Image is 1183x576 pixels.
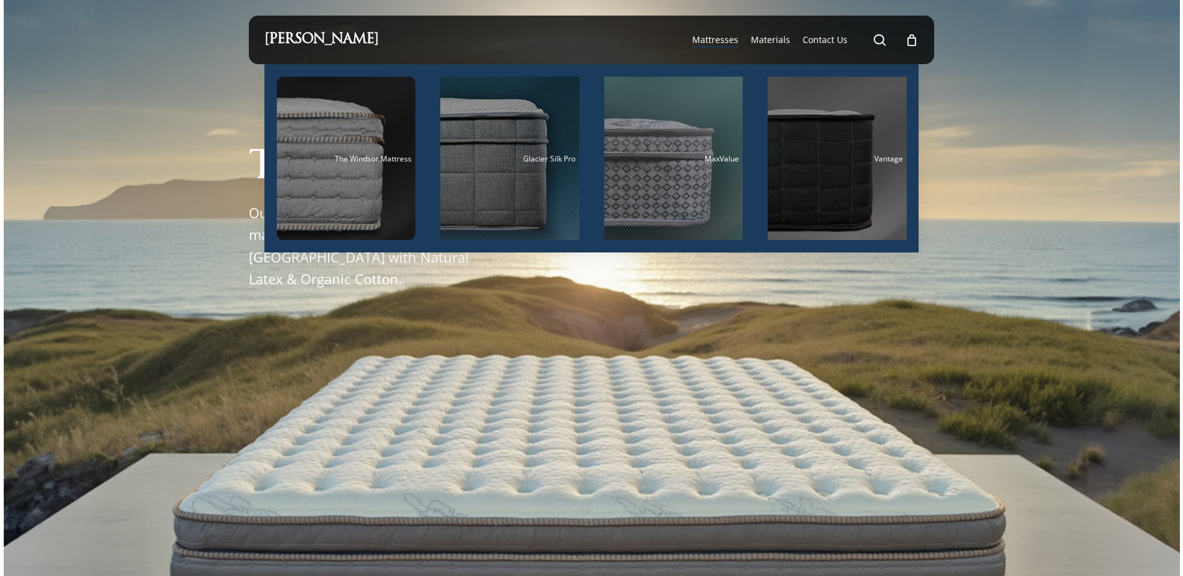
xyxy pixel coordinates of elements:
[803,34,847,46] a: Contact Us
[751,34,790,46] a: Materials
[249,202,483,290] p: Our premiere luxury handcrafted mattress. Made in the [GEOGRAPHIC_DATA] with Natural Latex & Orga...
[692,34,738,46] a: Mattresses
[523,153,576,164] span: Glacier Silk Pro
[335,153,412,164] span: The Windsor Mattress
[440,77,579,240] a: Glacier Silk Pro
[264,33,379,47] a: [PERSON_NAME]
[277,77,416,240] a: The Windsor Mattress
[249,149,536,187] h1: The Windsor
[686,16,919,64] nav: Main Menu
[705,153,739,164] span: MaxValue
[249,149,275,187] span: T
[874,153,903,164] span: Vantage
[604,77,743,240] a: MaxValue
[768,77,907,240] a: Vantage
[905,33,919,47] a: Cart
